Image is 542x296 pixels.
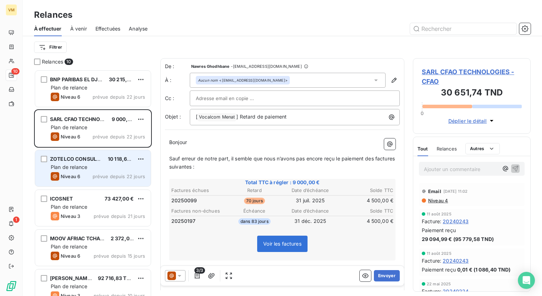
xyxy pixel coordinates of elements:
[427,282,451,286] span: 22 mai 2025
[428,188,441,194] span: Email
[244,198,265,204] span: 70 jours
[94,213,145,219] span: prévue depuis 21 jours
[443,287,469,295] span: 20240224
[34,70,152,296] div: grid
[465,143,500,154] button: Autres
[6,280,17,292] img: Logo LeanPay
[422,287,441,295] span: Facture :
[374,270,400,281] button: Envoyer
[427,198,448,203] span: Niveau 4
[283,217,338,225] td: 31 déc. 2025
[422,266,456,273] span: Paiement reçu
[422,67,522,86] span: SARL CFAO TECHNOLOGIES - CFAO
[417,146,428,152] span: Tout
[105,196,134,202] span: 73 427,00 €
[422,218,441,225] span: Facture :
[61,213,80,219] span: Niveau 3
[94,253,145,259] span: prévue depuis 15 jours
[169,139,187,145] span: Bonjour
[108,156,142,162] span: 10 118,64 TND
[34,42,67,53] button: Filtrer
[421,110,424,116] span: 0
[51,204,87,210] span: Plan de relance
[165,95,190,102] label: Cc :
[443,218,469,225] span: 20240243
[283,187,338,194] th: Date d’échéance
[50,76,113,82] span: BNP PARIBAS EL DJAZAIR
[95,25,121,32] span: Effectuées
[50,275,93,281] span: [PERSON_NAME]
[93,94,145,100] span: prévue depuis 22 jours
[11,68,20,75] span: 10
[422,235,494,243] span: 29 094,99 € (95 779,58 TND)
[443,257,469,264] span: 20240243
[422,257,441,264] span: Facture :
[50,235,114,241] span: MOOV AFRIAC TCHAD S.A
[236,114,287,120] span: ] Retard de paiement
[339,217,394,225] td: 4 500,00 €
[61,174,80,179] span: Niveau 6
[422,86,522,100] h3: 30 651,74 TND
[51,243,87,250] span: Plan de relance
[196,114,198,120] span: [
[196,93,272,104] input: Adresse email en copie ...
[198,78,288,83] div: <[EMAIL_ADDRESS][DOMAIN_NAME]>
[339,197,394,204] td: 4 500,00 €
[34,9,72,21] h3: Relances
[191,64,229,68] span: Nawres Ghodhbane
[263,241,302,247] span: Voir les factures
[448,117,487,125] span: Déplier le détail
[34,25,62,32] span: À effectuer
[111,235,138,241] span: 2 372,00 €
[446,117,498,125] button: Déplier le détail
[170,179,394,186] span: Total TTC à régler : 9 000,00 €
[50,116,119,122] span: SARL CFAO TECHNOLOGIES
[169,155,396,170] span: Sauf erreur de notre part, il semble que nous n’avons pas encore reçu le paiement des factures su...
[165,114,181,120] span: Objet :
[227,187,282,194] th: Retard
[427,212,452,216] span: 11 août 2025
[171,207,226,215] th: Factures non-échues
[70,25,87,32] span: À venir
[171,217,226,225] td: 20250197
[13,216,20,223] span: 1
[194,267,205,274] span: 3/3
[50,196,73,202] span: ICOSNET
[98,275,134,281] span: 92 716,83 TND
[427,251,452,256] span: 11 août 2025
[50,156,119,162] span: ZOTELCO CONSULTING LTD
[198,78,218,83] em: Aucun nom
[443,189,468,193] span: [DATE] 11:02
[93,134,145,139] span: prévue depuis 22 jours
[165,63,190,70] span: De :
[231,64,302,68] span: - [EMAIL_ADDRESS][DOMAIN_NAME]
[42,58,63,65] span: Relances
[518,272,535,289] div: Open Intercom Messenger
[109,76,138,82] span: 30 215,36 €
[65,59,73,65] span: 10
[238,218,271,225] span: dans 83 jours
[93,174,145,179] span: prévue depuis 22 jours
[339,207,394,215] th: Solde TTC
[51,283,87,289] span: Plan de relance
[227,207,282,215] th: Échéance
[422,226,456,234] span: Paiement reçu
[283,207,338,215] th: Date d’échéance
[198,113,236,121] span: Vocalcom Menat
[6,4,17,16] div: VM
[51,124,87,130] span: Plan de relance
[283,197,338,204] td: 31 juil. 2025
[339,187,394,194] th: Solde TTC
[61,253,80,259] span: Niveau 6
[51,164,87,170] span: Plan de relance
[437,146,457,152] span: Relances
[171,197,197,204] span: 20250099
[129,25,148,32] span: Analyse
[112,116,139,122] span: 9 000,00 €
[165,77,190,84] label: À :
[51,84,87,91] span: Plan de relance
[457,266,510,273] span: 0,01 € (1 086,40 TND)
[61,94,80,100] span: Niveau 6
[61,134,80,139] span: Niveau 6
[171,187,226,194] th: Factures échues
